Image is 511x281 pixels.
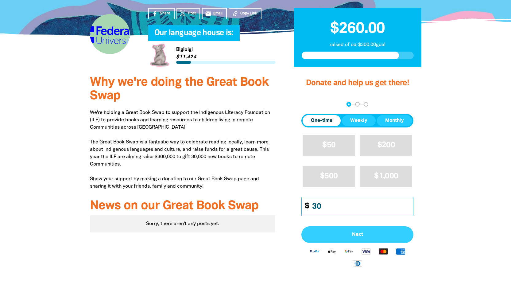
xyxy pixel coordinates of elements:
i: email [205,10,211,17]
span: Monthly [385,117,404,124]
a: emailEmail [202,8,227,19]
img: Diners Club logo [349,260,366,267]
button: Navigate to step 1 of 3 to enter your donation amount [346,102,351,107]
span: $50 [322,142,335,149]
button: Navigate to step 3 of 3 to enter your payment details [364,102,368,107]
h6: My Team [148,35,276,39]
span: One-time [311,117,332,124]
button: $50 [303,135,355,156]
span: $500 [320,173,338,180]
img: Visa logo [358,248,375,255]
div: Donation frequency [301,114,413,127]
div: Sorry, there aren't any posts yet. [90,215,276,232]
button: $1,000 [360,166,412,187]
div: Paginated content [90,215,276,232]
button: Navigate to step 2 of 3 to enter your details [355,102,360,107]
img: Mastercard logo [375,248,392,255]
span: Why we're doing the Great Book Swap [90,77,269,102]
p: raised of our $300.00 goal [302,41,414,49]
button: Copy Link [229,8,261,19]
span: $1,000 [374,173,398,180]
a: Share [148,8,175,19]
span: Donate and help us get there! [306,80,409,87]
h3: News on our Great Book Swap [90,199,276,213]
span: Our language house is: [154,29,234,41]
span: Weekly [350,117,367,124]
button: Monthly [377,115,412,126]
button: Weekly [342,115,376,126]
div: Available payment methods [301,243,413,271]
img: Paypal logo [306,248,323,255]
input: Enter custom amount [308,197,413,216]
button: Pay with Credit Card [301,226,413,243]
a: Post [176,8,200,19]
span: Email [213,11,223,16]
span: Next [308,232,407,237]
button: One-time [303,115,341,126]
span: Share [160,11,170,16]
span: $260.00 [330,22,385,36]
img: Apple Pay logo [323,248,340,255]
p: We're holding a Great Book Swap to support the Indigenous Literacy Foundation (ILF) to provide bo... [90,109,276,190]
img: American Express logo [392,248,409,255]
span: Post [188,11,196,16]
span: $ [302,197,309,216]
span: Copy Link [240,11,257,16]
img: Google Pay logo [340,248,358,255]
span: $200 [377,142,395,149]
button: $200 [360,135,412,156]
button: $500 [303,166,355,187]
